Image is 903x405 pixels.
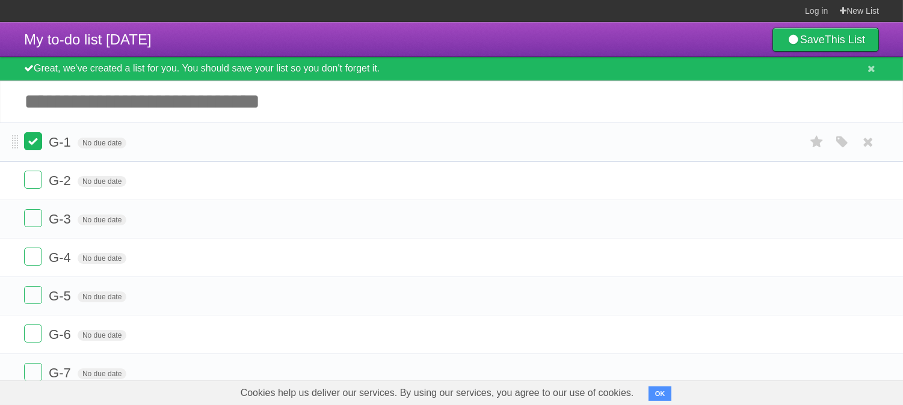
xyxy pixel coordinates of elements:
[78,253,126,264] span: No due date
[24,209,42,227] label: Done
[24,324,42,343] label: Done
[78,330,126,341] span: No due date
[24,248,42,266] label: Done
[649,386,672,401] button: OK
[24,132,42,150] label: Done
[24,31,152,47] span: My to-do list [DATE]
[24,171,42,189] label: Done
[78,176,126,187] span: No due date
[24,363,42,381] label: Done
[49,327,74,342] span: G-6
[78,368,126,379] span: No due date
[49,212,74,227] span: G-3
[49,173,74,188] span: G-2
[78,215,126,225] span: No due date
[49,365,74,380] span: G-7
[772,28,879,52] a: SaveThis List
[78,291,126,302] span: No due date
[825,34,865,46] b: This List
[229,381,646,405] span: Cookies help us deliver our services. By using our services, you agree to our use of cookies.
[49,288,74,303] span: G-5
[806,132,828,152] label: Star task
[78,138,126,148] span: No due date
[49,135,74,150] span: G-1
[24,286,42,304] label: Done
[49,250,74,265] span: G-4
